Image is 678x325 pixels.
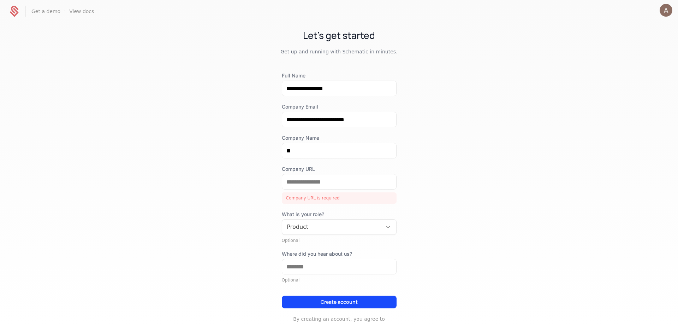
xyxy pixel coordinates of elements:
[69,8,94,15] a: View docs
[282,277,397,283] div: Optional
[282,296,397,308] button: Create account
[31,8,60,15] a: Get a demo
[282,72,397,79] label: Full Name
[660,4,672,17] button: Open user button
[282,238,397,243] div: Optional
[282,192,397,204] div: Company URL is required
[282,211,397,218] span: What is your role?
[282,166,397,173] label: Company URL
[660,4,672,17] img: Alexis Candelaria
[282,250,397,257] label: Where did you hear about us?
[282,134,397,141] label: Company Name
[64,7,66,16] span: ·
[282,103,397,110] label: Company Email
